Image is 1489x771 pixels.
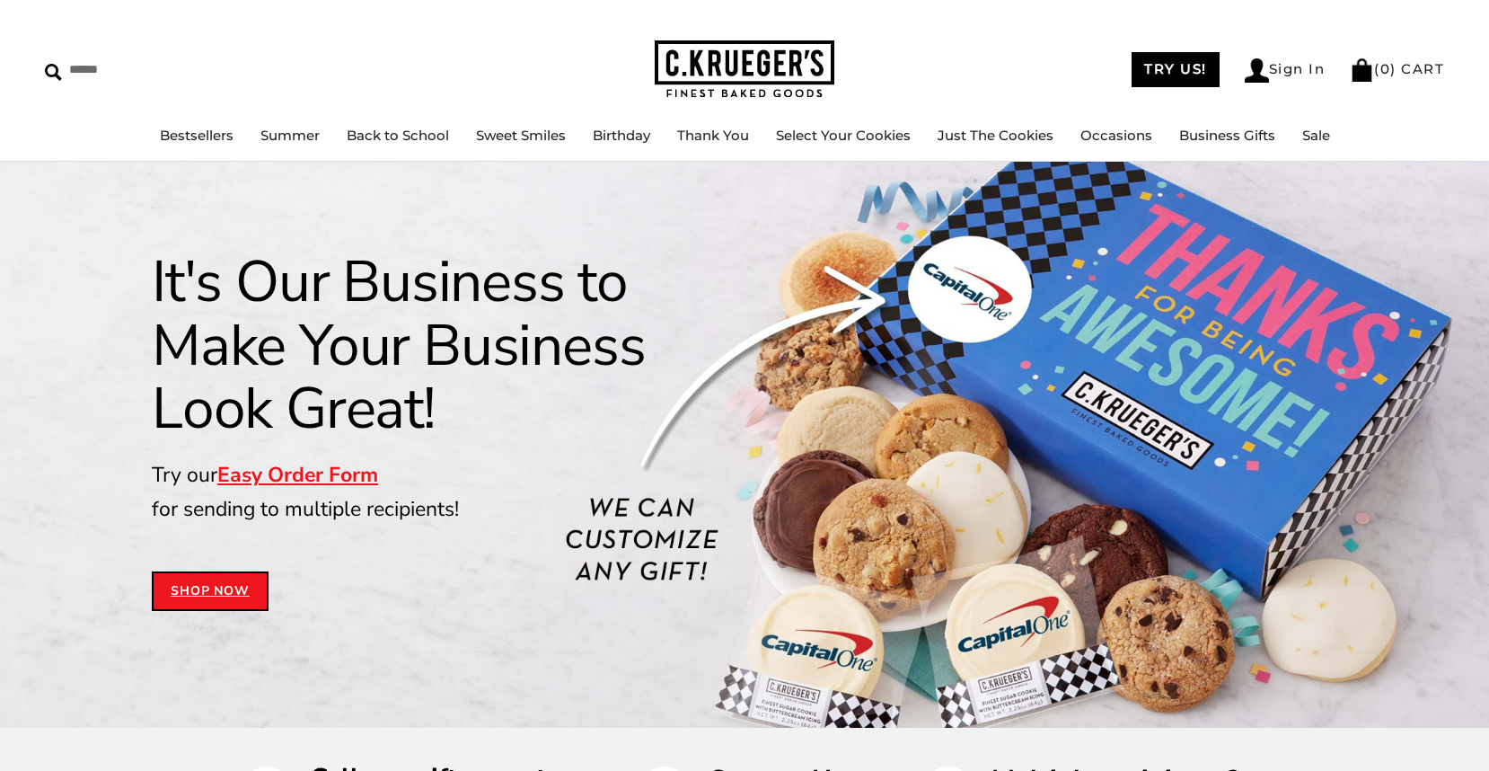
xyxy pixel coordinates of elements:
[655,40,834,99] img: C.KRUEGER'S
[938,127,1053,144] a: Just The Cookies
[677,127,749,144] a: Thank You
[152,572,269,611] a: Shop Now
[1245,58,1326,83] a: Sign In
[1179,127,1275,144] a: Business Gifts
[1350,60,1444,77] a: (0) CART
[1350,58,1374,82] img: Bag
[152,251,723,440] h1: It's Our Business to Make Your Business Look Great!
[593,127,650,144] a: Birthday
[152,458,723,527] p: Try our for sending to multiple recipients!
[1132,52,1220,87] a: TRY US!
[45,56,259,84] input: Search
[45,64,62,81] img: Search
[476,127,566,144] a: Sweet Smiles
[1080,127,1152,144] a: Occasions
[1380,60,1391,77] span: 0
[776,127,911,144] a: Select Your Cookies
[347,127,449,144] a: Back to School
[1245,58,1269,83] img: Account
[160,127,233,144] a: Bestsellers
[217,461,378,489] a: Easy Order Form
[1302,127,1330,144] a: Sale
[260,127,320,144] a: Summer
